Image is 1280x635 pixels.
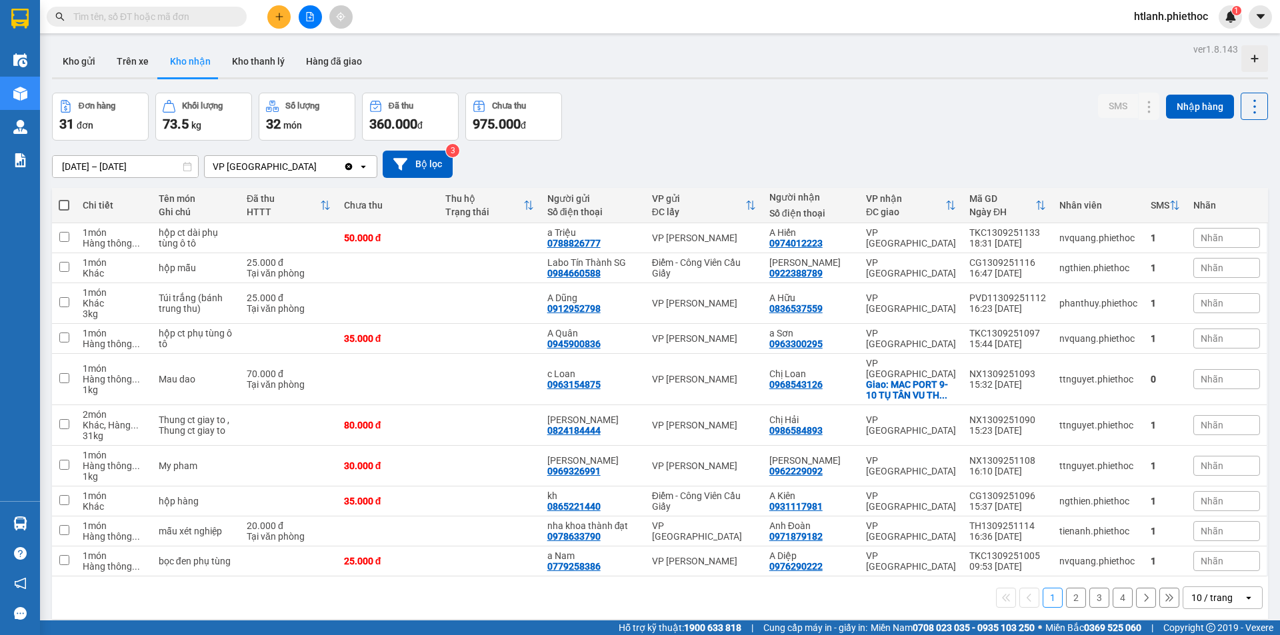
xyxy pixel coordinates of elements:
[318,160,319,173] input: Selected VP Thái Bình.
[247,368,331,379] div: 70.000 đ
[969,328,1046,338] div: TKC1309251097
[1234,6,1239,15] span: 1
[1038,625,1042,630] span: ⚪️
[344,496,432,506] div: 35.000 đ
[445,207,523,217] div: Trạng thái
[131,420,139,430] span: ...
[1201,556,1223,566] span: Nhãn
[182,101,223,111] div: Khối lượng
[11,9,29,29] img: logo-vxr
[159,193,233,204] div: Tên món
[866,257,956,279] div: VP [GEOGRAPHIC_DATA]
[866,328,956,349] div: VP [GEOGRAPHIC_DATA]
[769,192,853,203] div: Người nhận
[358,161,369,172] svg: open
[1241,45,1268,72] div: Tạo kho hàng mới
[83,384,145,395] div: 1 kg
[969,293,1046,303] div: PVD11309251112
[866,379,956,400] div: Giao: MAC PORT 9-10 TỤ TÂN VU THU THÁI BÌNH
[1151,460,1180,471] div: 1
[619,620,741,635] span: Hỗ trợ kỹ thuật:
[769,414,853,425] div: Chị Hải
[769,561,823,572] div: 0976290222
[83,200,145,211] div: Chi tiết
[652,520,756,542] div: VP [GEOGRAPHIC_DATA]
[369,116,417,132] span: 360.000
[652,556,756,566] div: VP [PERSON_NAME]
[769,455,853,466] div: Linh Nhâm
[159,293,233,314] div: Túi trắng (bánh trung thu)
[769,227,853,238] div: A Hiến
[83,298,145,309] div: Khác
[473,116,521,132] span: 975.000
[866,293,956,314] div: VP [GEOGRAPHIC_DATA]
[344,233,432,243] div: 50.000 đ
[83,460,145,471] div: Hàng thông thường
[866,414,956,436] div: VP [GEOGRAPHIC_DATA]
[83,450,145,460] div: 1 món
[769,208,853,219] div: Số điện thoại
[132,531,140,542] span: ...
[1059,333,1137,344] div: nvquang.phiethoc
[247,293,331,303] div: 25.000 đ
[83,309,145,319] div: 3 kg
[969,268,1046,279] div: 16:47 [DATE]
[53,156,198,177] input: Select a date range.
[1206,623,1215,632] span: copyright
[769,550,853,561] div: A Diệp
[547,531,601,542] div: 0978633790
[969,227,1046,238] div: TKC1309251133
[159,460,233,471] div: My pham
[83,531,145,542] div: Hàng thông thường
[652,233,756,243] div: VP [PERSON_NAME]
[417,120,423,131] span: đ
[652,333,756,344] div: VP [PERSON_NAME]
[969,303,1046,314] div: 16:23 [DATE]
[769,257,853,268] div: Anh Linh
[1059,556,1137,566] div: nvquang.phiethoc
[866,490,956,512] div: VP [GEOGRAPHIC_DATA]
[106,45,159,77] button: Trên xe
[79,101,115,111] div: Đơn hàng
[240,188,337,223] th: Toggle SortBy
[83,409,145,420] div: 2 món
[866,227,956,249] div: VP [GEOGRAPHIC_DATA]
[59,116,74,132] span: 31
[969,425,1046,436] div: 15:23 [DATE]
[866,193,945,204] div: VP nhận
[445,193,523,204] div: Thu hộ
[763,620,867,635] span: Cung cấp máy in - giấy in:
[163,116,189,132] span: 73.5
[1201,263,1223,273] span: Nhãn
[751,620,753,635] span: |
[1151,620,1153,635] span: |
[969,501,1046,512] div: 15:37 [DATE]
[247,520,331,531] div: 20.000 đ
[969,193,1035,204] div: Mã GD
[866,358,956,379] div: VP [GEOGRAPHIC_DATA]
[329,5,353,29] button: aim
[1151,556,1180,566] div: 1
[1059,374,1137,384] div: ttnguyet.phiethoc
[939,390,947,400] span: ...
[83,490,145,501] div: 1 món
[362,93,459,141] button: Đã thu360.000đ
[969,238,1046,249] div: 18:31 [DATE]
[1059,200,1137,211] div: Nhân viên
[547,561,601,572] div: 0779258386
[83,287,145,298] div: 1 món
[267,5,291,29] button: plus
[866,550,956,572] div: VP [GEOGRAPHIC_DATA]
[1059,263,1137,273] div: ngthien.phiethoc
[769,490,853,501] div: A Kiên
[1098,94,1138,118] button: SMS
[769,293,853,303] div: A Hữu
[1151,496,1180,506] div: 1
[52,93,149,141] button: Đơn hàng31đơn
[969,207,1035,217] div: Ngày ĐH
[285,101,319,111] div: Số lượng
[547,303,601,314] div: 0912952798
[969,338,1046,349] div: 15:44 [DATE]
[547,238,601,249] div: 0788826777
[1201,496,1223,506] span: Nhãn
